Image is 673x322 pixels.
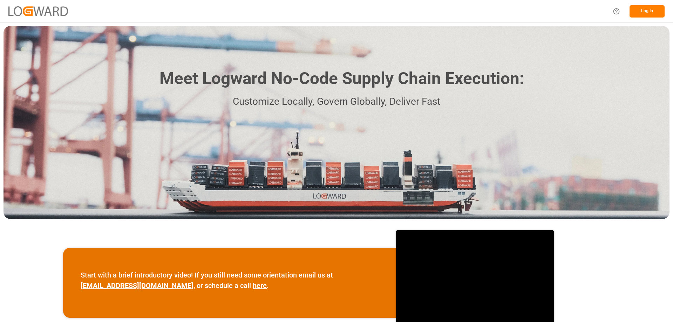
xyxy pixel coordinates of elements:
[149,94,524,110] p: Customize Locally, Govern Globally, Deliver Fast
[8,6,68,16] img: Logward_new_orange.png
[630,5,665,18] button: Log In
[253,281,267,290] a: here
[81,270,379,291] p: Start with a brief introductory video! If you still need some orientation email us at , or schedu...
[81,281,193,290] a: [EMAIL_ADDRESS][DOMAIN_NAME]
[609,4,624,19] button: Help Center
[159,66,524,91] h1: Meet Logward No-Code Supply Chain Execution:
